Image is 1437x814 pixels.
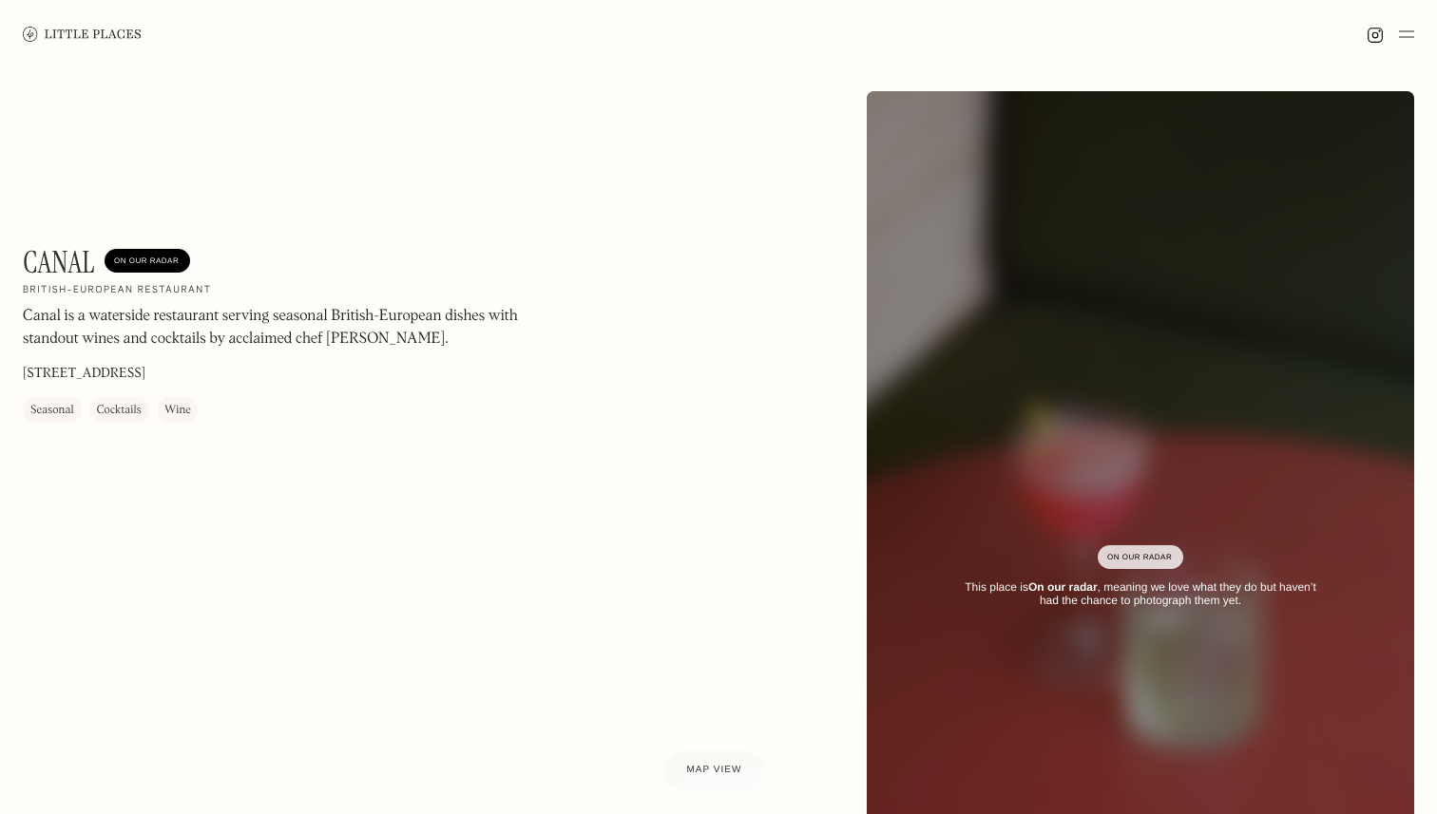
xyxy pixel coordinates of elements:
[954,580,1327,608] div: This place is , meaning we love what they do but haven’t had the chance to photograph them yet.
[664,749,765,791] a: Map view
[114,252,181,271] div: On Our Radar
[23,285,212,298] h2: British-European restaurant
[97,402,142,421] div: Cocktails
[23,244,95,280] h1: Canal
[30,402,74,421] div: Seasonal
[687,765,742,775] span: Map view
[23,365,145,385] p: [STREET_ADDRESS]
[1028,580,1098,594] strong: On our radar
[23,306,536,351] p: Canal is a waterside restaurant serving seasonal British-European dishes with standout wines and ...
[1107,548,1174,567] div: On Our Radar
[164,402,191,421] div: Wine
